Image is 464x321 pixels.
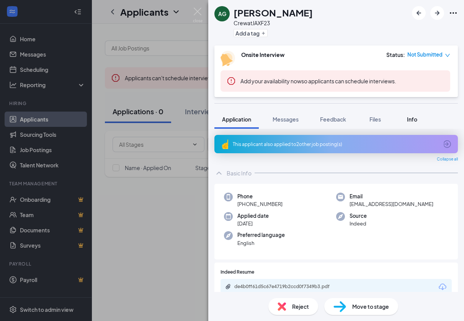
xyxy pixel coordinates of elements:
[412,6,426,20] button: ArrowLeftNew
[222,116,251,123] span: Application
[350,200,433,208] span: [EMAIL_ADDRESS][DOMAIN_NAME]
[227,169,252,177] div: Basic Info
[237,220,269,227] span: [DATE]
[350,212,367,220] span: Source
[234,29,268,37] button: PlusAdd a tag
[241,51,284,58] b: Onsite Interview
[320,116,346,123] span: Feedback
[234,284,341,290] div: de4b0ff61d5c67e4719b2ccd0f7349b3.pdf
[240,77,301,85] button: Add your availability now
[234,19,313,27] div: Crew at JAXF23
[237,193,283,200] span: Phone
[350,220,367,227] span: Indeed
[430,6,444,20] button: ArrowRight
[225,284,231,290] svg: Paperclip
[240,78,396,84] span: so applicants can schedule interviews.
[221,269,254,276] span: Indeed Resume
[407,116,417,123] span: Info
[386,51,405,58] div: Status :
[233,141,438,148] div: This applicant also applied to 2 other job posting(s)
[449,8,458,18] svg: Ellipses
[237,200,283,208] span: [PHONE_NUMBER]
[438,282,447,292] svg: Download
[234,6,313,19] h1: [PERSON_NAME]
[237,239,285,247] span: English
[214,169,224,178] svg: ChevronUp
[225,284,349,291] a: Paperclipde4b0ff61d5c67e4719b2ccd0f7349b3.pdf
[350,193,433,200] span: Email
[437,156,458,162] span: Collapse all
[237,212,269,220] span: Applied date
[292,302,309,311] span: Reject
[273,116,299,123] span: Messages
[261,31,266,36] svg: Plus
[218,10,226,18] div: AG
[227,76,236,86] svg: Error
[352,302,389,311] span: Move to stage
[369,116,381,123] span: Files
[407,51,443,58] span: Not Submitted
[445,53,450,58] span: down
[414,8,423,18] svg: ArrowLeftNew
[433,8,442,18] svg: ArrowRight
[237,231,285,239] span: Preferred language
[443,139,452,149] svg: ArrowCircle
